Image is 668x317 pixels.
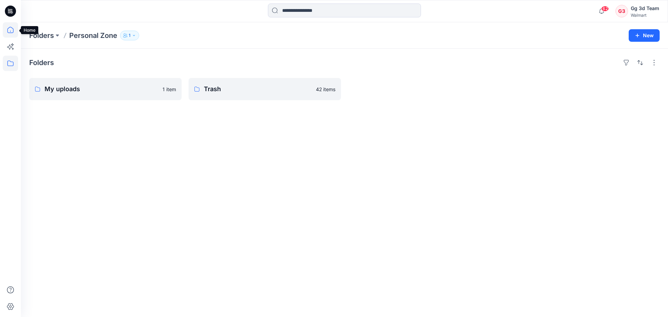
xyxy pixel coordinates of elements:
span: 62 [601,6,609,11]
p: 1 item [162,86,176,93]
a: Trash42 items [189,78,341,100]
a: My uploads1 item [29,78,182,100]
div: Gg 3d Team [631,4,659,13]
div: G3 [615,5,628,17]
p: Trash [204,84,312,94]
div: Walmart [631,13,659,18]
p: 42 items [316,86,335,93]
button: 1 [120,31,139,40]
a: Folders [29,31,54,40]
h4: Folders [29,58,54,67]
p: 1 [129,32,130,39]
p: My uploads [45,84,158,94]
p: Personal Zone [69,31,117,40]
button: New [629,29,660,42]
